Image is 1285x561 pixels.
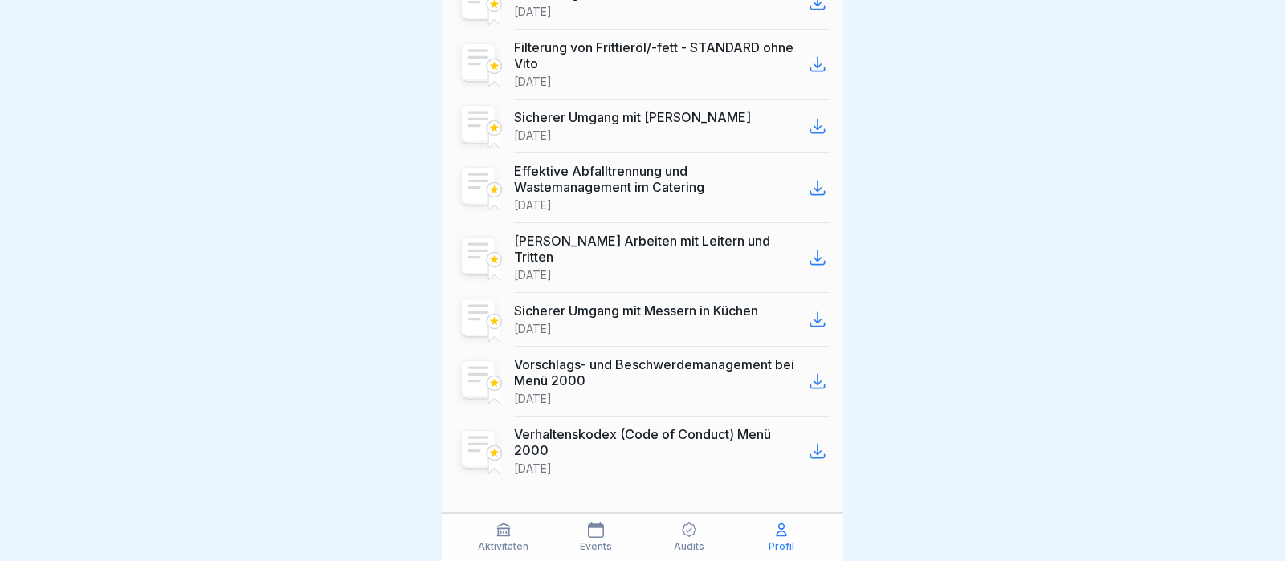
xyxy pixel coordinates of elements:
p: Sicherer Umgang mit [PERSON_NAME] [514,109,751,125]
p: Profil [769,541,794,552]
p: Vorschlags- und Beschwerdemanagement bei Menü 2000 [514,356,805,388]
p: [DATE] [514,461,552,476]
p: Audits [674,541,704,552]
p: [DATE] [514,75,552,89]
p: [DATE] [514,268,552,283]
p: Filterung von Frittieröl/-fett - STANDARD ohne Vito [514,39,805,71]
p: [DATE] [514,128,552,143]
p: Events [580,541,612,552]
p: [DATE] [514,392,552,406]
p: Sicherer Umgang mit Messern in Küchen [514,303,758,319]
p: Effektive Abfalltrennung und Wastemanagement im Catering [514,163,805,195]
p: [DATE] [514,198,552,213]
p: [PERSON_NAME] Arbeiten mit Leitern und Tritten [514,233,805,265]
p: [DATE] [514,5,552,19]
p: [DATE] [514,322,552,336]
p: Aktivitäten [478,541,528,552]
p: Verhaltenskodex (Code of Conduct) Menü 2000 [514,426,805,458]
